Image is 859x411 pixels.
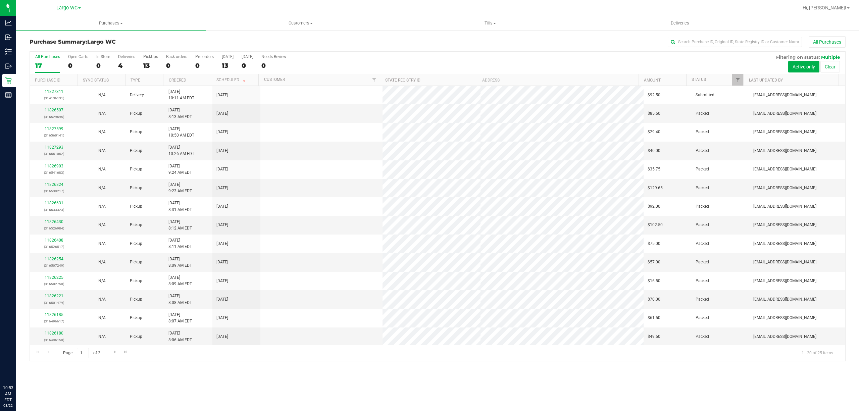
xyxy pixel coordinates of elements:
a: 11826903 [45,164,63,168]
span: [EMAIL_ADDRESS][DOMAIN_NAME] [753,129,816,135]
input: 1 [77,348,89,358]
span: [DATE] [216,166,228,172]
span: [DATE] [216,92,228,98]
span: Pickup [130,278,142,284]
span: [DATE] 9:23 AM EDT [168,182,192,194]
span: Not Applicable [98,334,106,339]
p: (316526517) [34,244,74,250]
span: Packed [696,259,709,265]
button: Active only [788,61,819,72]
input: Search Purchase ID, Original ID, State Registry ID or Customer Name... [668,37,802,47]
a: Go to the next page [110,348,120,357]
p: (316507249) [34,262,74,269]
span: [DATE] 8:09 AM EDT [168,256,192,269]
a: 11827599 [45,126,63,131]
p: 10:53 AM EDT [3,385,13,403]
span: Deliveries [662,20,698,26]
span: $75.00 [648,241,660,247]
a: 11827311 [45,89,63,94]
span: $16.50 [648,278,660,284]
span: $35.75 [648,166,660,172]
div: All Purchases [35,54,60,59]
span: $85.50 [648,110,660,117]
span: [DATE] 8:11 AM EDT [168,237,192,250]
span: Packed [696,278,709,284]
span: Not Applicable [98,297,106,302]
button: N/A [98,166,106,172]
a: Amount [644,78,661,83]
span: Packed [696,148,709,154]
span: Not Applicable [98,241,106,246]
span: Multiple [821,54,840,60]
div: Needs Review [261,54,286,59]
a: 11826631 [45,201,63,205]
span: Packed [696,166,709,172]
p: (316502750) [34,281,74,287]
span: [DATE] 8:31 AM EDT [168,200,192,213]
a: 11826185 [45,312,63,317]
span: [DATE] 9:24 AM EDT [168,163,192,176]
span: Not Applicable [98,186,106,190]
p: (316501479) [34,300,74,306]
span: Pickup [130,333,142,340]
span: Packed [696,222,709,228]
a: Sync Status [83,78,109,83]
span: [DATE] 10:11 AM EDT [168,89,194,101]
span: [DATE] [216,148,228,154]
span: Not Applicable [98,93,106,97]
span: Packed [696,333,709,340]
inline-svg: Retail [5,77,12,84]
button: N/A [98,222,106,228]
span: Delivery [130,92,144,98]
span: [DATE] 8:12 AM EDT [168,219,192,232]
a: Status [692,77,706,82]
span: Filtering on status: [776,54,820,60]
button: All Purchases [809,36,846,48]
a: 11826824 [45,182,63,187]
span: [DATE] [216,259,228,265]
div: [DATE] [222,54,234,59]
a: Tills [395,16,585,30]
button: N/A [98,148,106,154]
a: Customer [264,77,285,82]
span: [DATE] 10:50 AM EDT [168,126,194,139]
button: N/A [98,315,106,321]
div: 0 [195,62,214,69]
span: [DATE] 8:06 AM EDT [168,330,192,343]
a: Ordered [169,78,186,83]
span: [DATE] 8:07 AM EDT [168,312,192,324]
button: N/A [98,278,106,284]
span: [EMAIL_ADDRESS][DOMAIN_NAME] [753,203,816,210]
span: [EMAIL_ADDRESS][DOMAIN_NAME] [753,222,816,228]
a: 11826408 [45,238,63,243]
span: Purchases [16,20,206,26]
span: [EMAIL_ADDRESS][DOMAIN_NAME] [753,110,816,117]
button: N/A [98,296,106,303]
span: Hi, [PERSON_NAME]! [803,5,846,10]
span: $70.00 [648,296,660,303]
div: 0 [261,62,286,69]
a: Purchases [16,16,206,30]
span: Tills [396,20,585,26]
a: Deliveries [585,16,775,30]
p: (314136131) [34,95,74,101]
span: [DATE] 10:26 AM EDT [168,144,194,157]
div: 0 [96,62,110,69]
span: Pickup [130,241,142,247]
div: [DATE] [242,54,253,59]
span: [DATE] [216,222,228,228]
div: PickUps [143,54,158,59]
p: (316560141) [34,132,74,139]
span: Page of 2 [57,348,106,358]
span: Customers [206,20,395,26]
span: Pickup [130,129,142,135]
span: [DATE] 8:08 AM EDT [168,293,192,306]
span: Packed [696,296,709,303]
span: $29.40 [648,129,660,135]
p: (316533323) [34,207,74,213]
span: Pickup [130,185,142,191]
span: [DATE] [216,110,228,117]
span: Not Applicable [98,260,106,264]
span: Packed [696,110,709,117]
span: Pickup [130,203,142,210]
